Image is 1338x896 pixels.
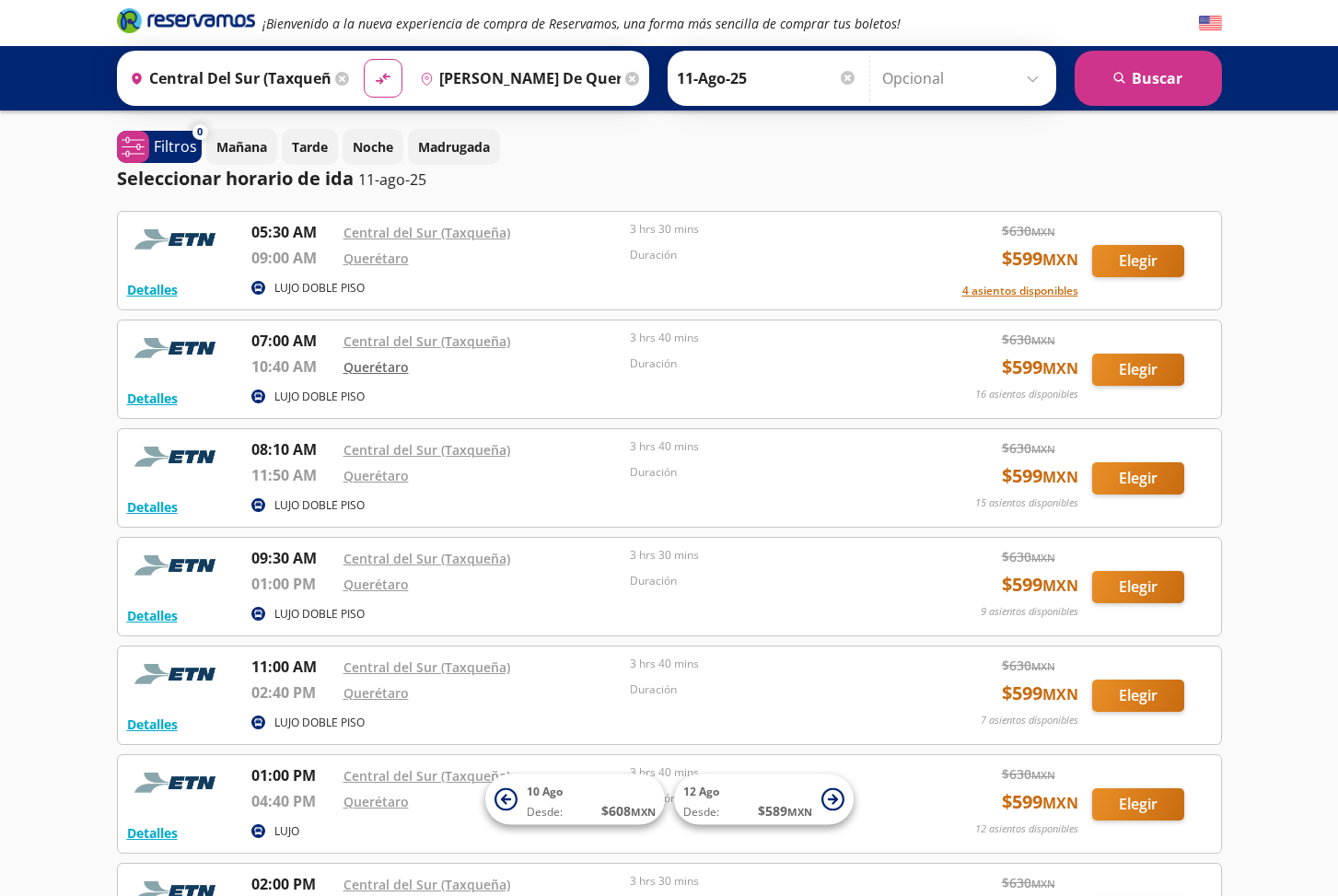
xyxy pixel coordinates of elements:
[1042,684,1078,704] small: MXN
[251,656,334,678] p: 11:00 AM
[274,280,365,297] p: LUJO DOBLE PISO
[127,438,228,475] img: RESERVAMOS
[882,55,1047,101] input: Opcional
[683,784,719,799] span: 12 Ago
[127,221,228,258] img: RESERVAMOS
[1031,333,1055,347] small: MXN
[1002,788,1078,816] span: $ 599
[630,355,908,372] p: Duración
[353,137,393,157] p: Noche
[251,355,334,378] p: 10:40 AM
[1199,12,1222,35] button: English
[1042,250,1078,270] small: MXN
[1002,764,1055,784] span: $ 630
[1075,51,1222,106] button: Buscar
[282,129,338,165] button: Tarde
[1002,571,1078,599] span: $ 599
[418,137,490,157] p: Madrugada
[1031,877,1055,890] small: MXN
[251,247,334,269] p: 09:00 AM
[292,137,328,157] p: Tarde
[601,801,656,820] span: $ 608
[117,165,354,192] p: Seleccionar horario de ida
[343,793,409,810] a: Querétaro
[630,764,908,781] p: 3 hrs 40 mins
[1002,330,1055,349] span: $ 630
[630,573,908,589] p: Duración
[975,821,1078,837] p: 12 asientos disponibles
[343,332,510,350] a: Central del Sur (Taxqueña)
[1002,221,1055,240] span: $ 630
[630,873,908,890] p: 3 hrs 30 mins
[1031,551,1055,564] small: MXN
[677,55,857,101] input: Elegir Fecha
[1002,547,1055,566] span: $ 630
[117,131,202,163] button: 0Filtros
[117,6,255,40] a: Brand Logo
[1092,571,1184,603] button: Elegir
[262,15,901,32] em: ¡Bienvenido a la nueva experiencia de compra de Reservamos, una forma más sencilla de comprar tus...
[981,604,1078,620] p: 9 asientos disponibles
[1002,438,1055,458] span: $ 630
[343,129,403,165] button: Noche
[216,137,267,157] p: Mañana
[251,221,334,243] p: 05:30 AM
[117,6,255,34] i: Brand Logo
[274,715,365,731] p: LUJO DOBLE PISO
[127,330,228,367] img: RESERVAMOS
[1092,788,1184,820] button: Elegir
[975,387,1078,402] p: 16 asientos disponibles
[251,330,334,352] p: 07:00 AM
[122,55,331,101] input: Buscar Origen
[674,774,854,825] button: 12 AgoDesde:$589MXN
[127,389,178,408] button: Detalles
[343,550,510,567] a: Central del Sur (Taxqueña)
[1092,680,1184,712] button: Elegir
[127,715,178,734] button: Detalles
[485,774,665,825] button: 10 AgoDesde:$608MXN
[251,547,334,569] p: 09:30 AM
[1092,354,1184,386] button: Elegir
[206,129,277,165] button: Mañana
[251,464,334,486] p: 11:50 AM
[358,169,426,191] p: 11-ago-25
[127,497,178,517] button: Detalles
[251,681,334,704] p: 02:40 PM
[1002,245,1078,273] span: $ 599
[527,784,563,799] span: 10 Ago
[343,467,409,484] a: Querétaro
[413,55,621,101] input: Buscar Destino
[975,495,1078,511] p: 15 asientos disponibles
[274,606,365,623] p: LUJO DOBLE PISO
[343,576,409,593] a: Querétaro
[251,873,334,895] p: 02:00 PM
[408,129,500,165] button: Madrugada
[154,135,197,157] p: Filtros
[251,764,334,786] p: 01:00 PM
[1002,656,1055,675] span: $ 630
[251,573,334,595] p: 01:00 PM
[1031,225,1055,239] small: MXN
[630,221,908,238] p: 3 hrs 30 mins
[274,389,365,405] p: LUJO DOBLE PISO
[683,804,719,820] span: Desde:
[343,224,510,241] a: Central del Sur (Taxqueña)
[251,438,334,460] p: 08:10 AM
[758,801,812,820] span: $ 589
[1002,680,1078,707] span: $ 599
[127,280,178,299] button: Detalles
[630,330,908,346] p: 3 hrs 40 mins
[343,684,409,702] a: Querétaro
[962,283,1078,299] button: 4 asientos disponibles
[197,124,203,140] span: 0
[343,876,510,893] a: Central del Sur (Taxqueña)
[527,804,563,820] span: Desde:
[127,547,228,584] img: RESERVAMOS
[787,805,812,819] small: MXN
[127,656,228,692] img: RESERVAMOS
[630,464,908,481] p: Duración
[630,547,908,564] p: 3 hrs 30 mins
[127,606,178,625] button: Detalles
[274,497,365,514] p: LUJO DOBLE PISO
[1042,467,1078,487] small: MXN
